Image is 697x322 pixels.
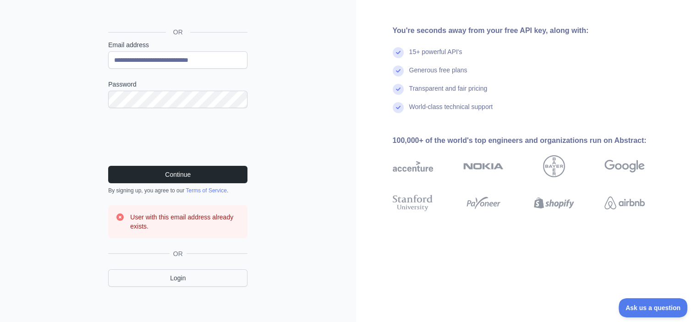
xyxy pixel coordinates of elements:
div: World-class technical support [409,102,493,120]
label: Email address [108,40,247,49]
iframe: Google ile Oturum Açma Düğmesi [104,1,250,22]
a: Terms of Service [186,187,226,194]
div: Generous free plans [409,65,467,84]
img: google [604,155,645,177]
img: check mark [393,65,404,76]
img: nokia [463,155,504,177]
img: check mark [393,47,404,58]
iframe: reCAPTCHA [108,119,247,155]
button: Continue [108,166,247,183]
img: stanford university [393,193,433,213]
h3: User with this email address already exists. [130,213,240,231]
iframe: Toggle Customer Support [619,298,688,317]
div: By signing up, you agree to our . [108,187,247,194]
img: shopify [534,193,574,213]
span: OR [170,249,187,258]
span: OR [166,27,190,37]
div: 100,000+ of the world's top engineers and organizations run on Abstract: [393,135,674,146]
div: 15+ powerful API's [409,47,462,65]
img: accenture [393,155,433,177]
img: airbnb [604,193,645,213]
img: payoneer [463,193,504,213]
label: Password [108,80,247,89]
img: bayer [543,155,565,177]
img: check mark [393,84,404,95]
img: check mark [393,102,404,113]
a: Login [108,269,247,287]
div: Transparent and fair pricing [409,84,488,102]
div: You're seconds away from your free API key, along with: [393,25,674,36]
